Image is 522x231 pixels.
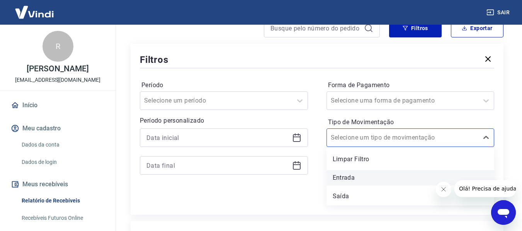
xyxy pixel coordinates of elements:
a: Recebíveis Futuros Online [19,210,106,226]
button: Meu cadastro [9,120,106,137]
input: Data inicial [146,132,289,143]
button: Meus recebíveis [9,176,106,193]
label: Forma de Pagamento [328,81,493,90]
span: Olá! Precisa de ajuda? [5,5,65,12]
p: [EMAIL_ADDRESS][DOMAIN_NAME] [15,76,100,84]
iframe: Mensagem da empresa [454,180,516,197]
iframe: Botão para abrir a janela de mensagens [491,200,516,225]
input: Busque pelo número do pedido [270,22,361,34]
a: Relatório de Recebíveis [19,193,106,209]
iframe: Fechar mensagem [436,182,451,197]
p: [PERSON_NAME] [27,65,88,73]
img: Vindi [9,0,60,24]
a: Dados de login [19,154,106,170]
button: Sair [485,5,513,20]
a: Início [9,97,106,114]
h5: Filtros [140,54,168,66]
input: Data final [146,160,289,171]
div: Limpar Filtro [326,152,495,167]
div: R [43,31,73,62]
div: Entrada [326,170,495,185]
p: Período personalizado [140,116,308,125]
label: Tipo de Movimentação [328,118,493,127]
div: Saída [326,189,495,204]
a: Dados da conta [19,137,106,153]
button: Exportar [451,19,503,37]
label: Período [141,81,306,90]
button: Filtros [389,19,442,37]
